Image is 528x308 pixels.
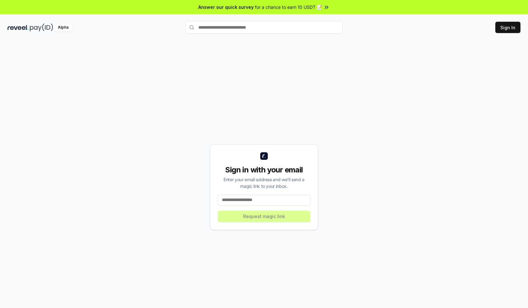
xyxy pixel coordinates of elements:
[198,4,254,10] span: Answer our quick survey
[495,22,520,33] button: Sign In
[54,24,72,31] div: Alpha
[218,176,310,189] div: Enter your email address and we’ll send a magic link to your inbox.
[255,4,322,10] span: for a chance to earn 10 USDT 📝
[8,24,29,31] img: reveel_dark
[218,165,310,175] div: Sign in with your email
[260,152,268,160] img: logo_small
[30,24,53,31] img: pay_id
